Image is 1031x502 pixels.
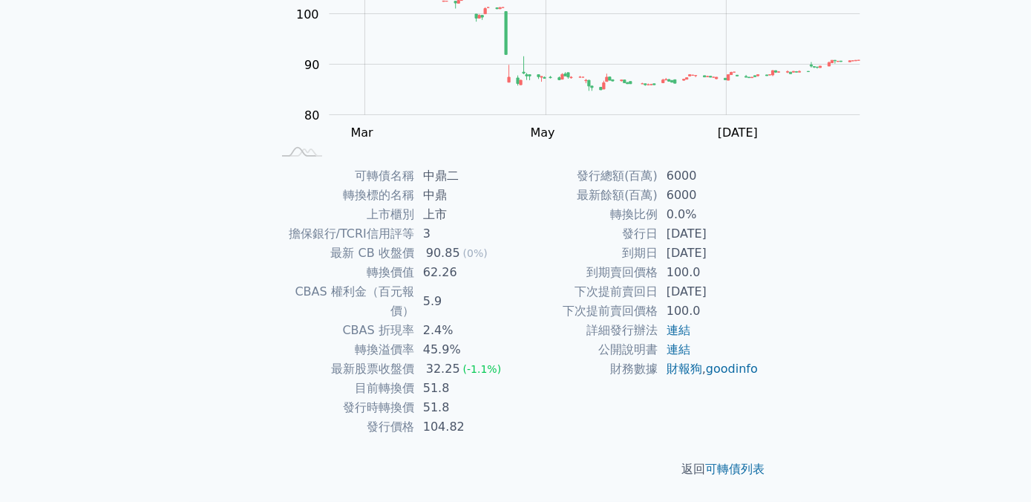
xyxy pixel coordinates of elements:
[658,301,759,321] td: 100.0
[272,205,414,224] td: 上市櫃別
[658,282,759,301] td: [DATE]
[423,359,463,379] div: 32.25
[667,342,690,356] a: 連結
[272,263,414,282] td: 轉換價值
[706,462,765,476] a: 可轉債列表
[272,379,414,398] td: 目前轉換價
[296,7,319,22] tspan: 100
[414,379,516,398] td: 51.8
[414,282,516,321] td: 5.9
[516,282,658,301] td: 下次提前賣回日
[272,359,414,379] td: 最新股票收盤價
[531,125,555,140] tspan: May
[414,263,516,282] td: 62.26
[463,247,488,259] span: (0%)
[957,431,1031,502] div: 聊天小工具
[414,205,516,224] td: 上市
[658,166,759,186] td: 6000
[658,224,759,244] td: [DATE]
[516,301,658,321] td: 下次提前賣回價格
[423,244,463,263] div: 90.85
[304,108,319,123] tspan: 80
[414,224,516,244] td: 3
[272,166,414,186] td: 可轉債名稱
[706,362,758,376] a: goodinfo
[957,431,1031,502] iframe: Chat Widget
[667,362,702,376] a: 財報狗
[658,205,759,224] td: 0.0%
[350,125,373,140] tspan: Mar
[658,186,759,205] td: 6000
[272,186,414,205] td: 轉換標的名稱
[516,244,658,263] td: 到期日
[516,359,658,379] td: 財務數據
[272,224,414,244] td: 擔保銀行/TCRI信用評等
[414,321,516,340] td: 2.4%
[658,244,759,263] td: [DATE]
[414,398,516,417] td: 51.8
[272,340,414,359] td: 轉換溢價率
[667,323,690,337] a: 連結
[516,166,658,186] td: 發行總額(百萬)
[414,417,516,437] td: 104.82
[516,321,658,340] td: 詳細發行辦法
[516,224,658,244] td: 發行日
[658,359,759,379] td: ,
[272,321,414,340] td: CBAS 折現率
[272,417,414,437] td: 發行價格
[272,244,414,263] td: 最新 CB 收盤價
[414,340,516,359] td: 45.9%
[516,186,658,205] td: 最新餘額(百萬)
[304,58,319,72] tspan: 90
[463,363,502,375] span: (-1.1%)
[718,125,758,140] tspan: [DATE]
[414,186,516,205] td: 中鼎
[272,398,414,417] td: 發行時轉換價
[516,205,658,224] td: 轉換比例
[255,460,777,478] p: 返回
[272,282,414,321] td: CBAS 權利金（百元報價）
[516,263,658,282] td: 到期賣回價格
[658,263,759,282] td: 100.0
[414,166,516,186] td: 中鼎二
[516,340,658,359] td: 公開說明書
